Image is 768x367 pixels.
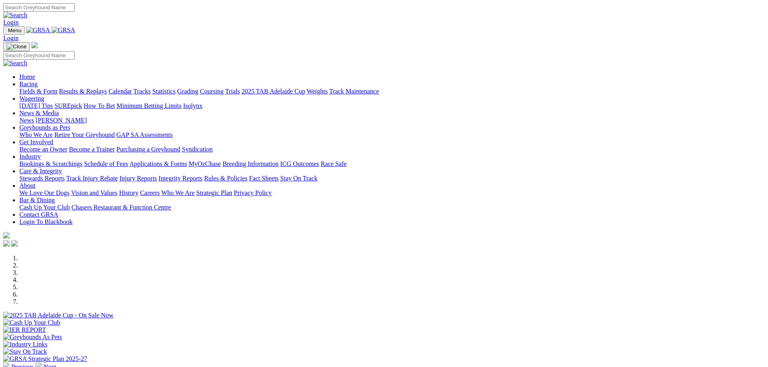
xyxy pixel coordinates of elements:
a: Stay On Track [280,175,317,182]
img: GRSA [52,27,75,34]
a: Careers [140,189,160,196]
a: Breeding Information [223,160,279,167]
div: Greyhounds as Pets [19,131,765,139]
div: Wagering [19,102,765,110]
img: logo-grsa-white.png [31,42,38,48]
a: Login To Blackbook [19,218,73,225]
a: Trials [225,88,240,95]
a: Racing [19,81,37,87]
a: News [19,117,34,124]
a: Track Maintenance [329,88,379,95]
img: GRSA Strategic Plan 2025-27 [3,355,87,363]
a: Schedule of Fees [84,160,128,167]
a: Statistics [152,88,176,95]
a: Become a Trainer [69,146,115,153]
a: Care & Integrity [19,168,62,174]
img: GRSA [26,27,50,34]
a: History [119,189,138,196]
a: Stewards Reports [19,175,65,182]
a: Track Injury Rebate [66,175,118,182]
img: Industry Links [3,341,48,348]
img: 2025 TAB Adelaide Cup - On Sale Now [3,312,114,319]
img: twitter.svg [11,240,18,247]
a: Applications & Forms [129,160,187,167]
a: Become an Owner [19,146,67,153]
a: Cash Up Your Club [19,204,70,211]
input: Search [3,3,75,12]
a: Results & Replays [59,88,107,95]
button: Toggle navigation [3,26,25,35]
a: Chasers Restaurant & Function Centre [71,204,171,211]
a: News & Media [19,110,59,116]
a: Syndication [182,146,212,153]
a: MyOzChase [189,160,221,167]
a: Isolynx [183,102,202,109]
a: Weights [307,88,328,95]
button: Toggle navigation [3,42,30,51]
a: Industry [19,153,41,160]
a: Contact GRSA [19,211,58,218]
a: Injury Reports [119,175,157,182]
a: GAP SA Assessments [117,131,173,138]
a: Login [3,19,19,26]
div: Get Involved [19,146,765,153]
a: Privacy Policy [234,189,272,196]
a: Minimum Betting Limits [117,102,181,109]
a: Tracks [133,88,151,95]
span: Menu [8,27,21,33]
a: Fact Sheets [249,175,279,182]
a: Who We Are [19,131,53,138]
a: Vision and Values [71,189,117,196]
a: Wagering [19,95,44,102]
img: Greyhounds As Pets [3,334,62,341]
a: Calendar [108,88,132,95]
a: Home [19,73,35,80]
div: Racing [19,88,765,95]
img: Close [6,44,27,50]
a: [PERSON_NAME] [35,117,87,124]
a: SUREpick [54,102,82,109]
input: Search [3,51,75,60]
a: Bar & Dining [19,197,55,203]
a: Rules & Policies [204,175,248,182]
a: Fields & Form [19,88,57,95]
a: Strategic Plan [196,189,232,196]
a: How To Bet [84,102,115,109]
div: News & Media [19,117,765,124]
a: Who We Are [161,189,195,196]
a: Coursing [200,88,224,95]
a: ICG Outcomes [280,160,319,167]
img: Search [3,12,27,19]
div: Care & Integrity [19,175,765,182]
a: Get Involved [19,139,53,145]
img: Stay On Track [3,348,47,355]
div: Bar & Dining [19,204,765,211]
a: Purchasing a Greyhound [117,146,180,153]
a: Retire Your Greyhound [54,131,115,138]
div: About [19,189,765,197]
a: Bookings & Scratchings [19,160,82,167]
a: Integrity Reports [158,175,202,182]
a: 2025 TAB Adelaide Cup [241,88,305,95]
img: IER REPORT [3,326,46,334]
a: [DATE] Tips [19,102,53,109]
a: About [19,182,35,189]
a: We Love Our Dogs [19,189,69,196]
div: Industry [19,160,765,168]
img: Search [3,60,27,67]
img: Cash Up Your Club [3,319,60,326]
a: Race Safe [321,160,346,167]
a: Greyhounds as Pets [19,124,70,131]
img: facebook.svg [3,240,10,247]
a: Grading [177,88,198,95]
a: Login [3,35,19,41]
img: logo-grsa-white.png [3,232,10,238]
